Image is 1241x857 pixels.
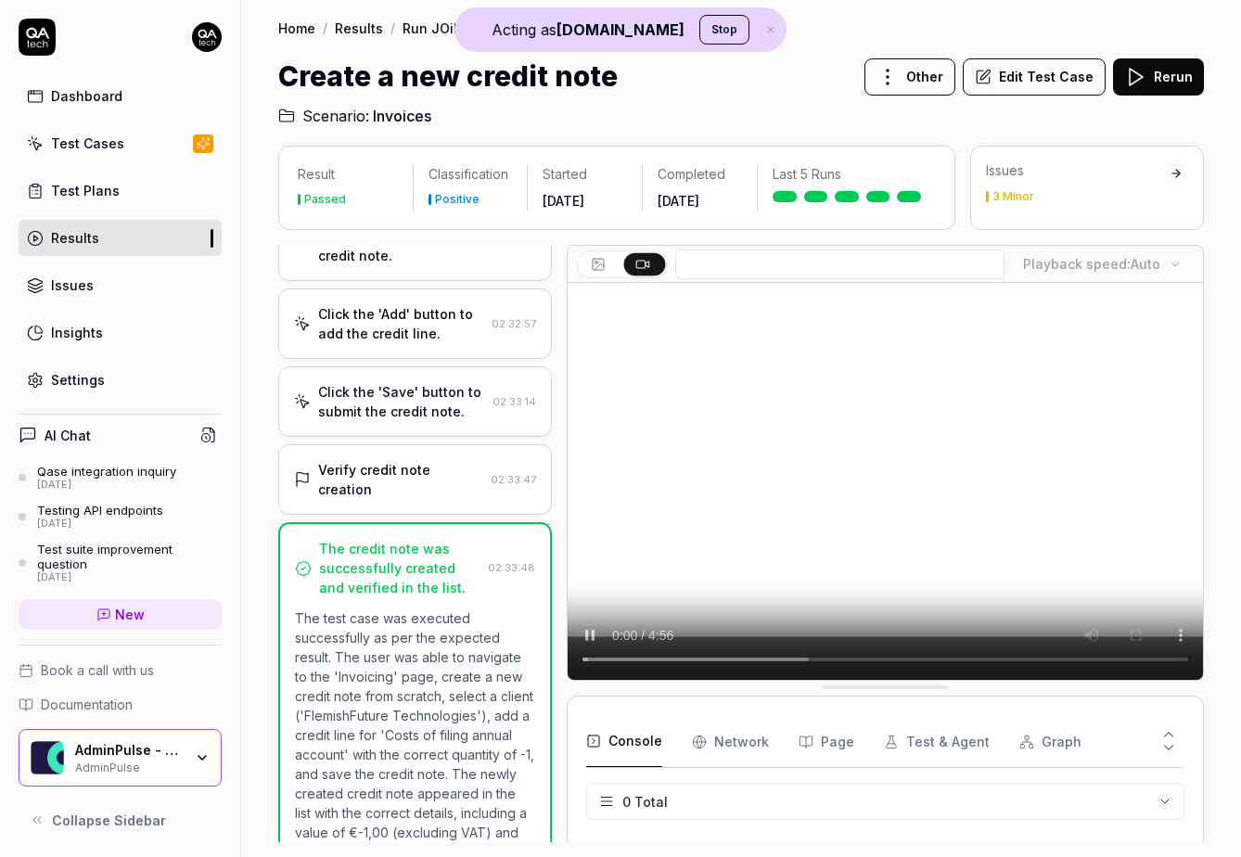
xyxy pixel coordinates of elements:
a: Home [278,19,315,37]
p: Started [543,165,627,184]
div: Issues [986,161,1164,180]
div: Test Case Result [480,19,591,37]
div: Issues [51,275,94,295]
button: Other [864,58,955,96]
button: Edit Test Case [963,58,1106,96]
div: Click the 'Save' button to submit the credit note. [318,382,485,421]
div: Dashboard [51,86,122,106]
a: Book a call with us [19,660,222,680]
time: 02:33:48 [488,561,535,574]
div: [DATE] [37,518,163,531]
a: Results [335,19,383,37]
time: [DATE] [658,193,699,209]
time: [DATE] [543,193,584,209]
span: Scenario: [299,105,369,127]
a: Issues [19,267,222,303]
a: Qase integration inquiry[DATE] [19,464,222,492]
p: Classification [429,165,513,184]
div: Testing API endpoints [37,503,163,518]
button: Stop [699,15,749,45]
div: 3 Minor [992,191,1034,202]
button: Test & Agent [884,716,990,768]
div: AdminPulse - 0475.384.429 [75,742,183,759]
div: / [468,19,473,37]
div: Qase integration inquiry [37,464,176,479]
span: New [115,605,145,624]
button: Console [586,716,662,768]
a: Scenario:Invoices [278,105,431,127]
div: AdminPulse [75,759,183,774]
time: 02:33:47 [491,473,536,486]
img: AdminPulse - 0475.384.429 Logo [31,741,64,774]
div: Positive [435,194,480,205]
div: Results [51,228,99,248]
a: Documentation [19,695,222,714]
a: Run JOiE [403,19,461,37]
div: Test Plans [51,181,120,200]
div: Insights [51,323,103,342]
div: Passed [304,194,346,205]
button: AdminPulse - 0475.384.429 LogoAdminPulse - 0475.384.429AdminPulse [19,729,222,787]
div: / [390,19,395,37]
h4: AI Chat [45,426,91,445]
span: Collapse Sidebar [52,811,166,830]
div: Test Cases [51,134,124,153]
button: Graph [1019,716,1081,768]
time: 02:33:14 [493,395,536,408]
div: The credit note was successfully created and verified in the list. [319,539,480,597]
a: Results [19,220,222,256]
p: Completed [658,165,742,184]
time: 02:32:57 [492,317,536,330]
div: Playback speed: [1023,254,1160,274]
span: Invoices [373,105,431,127]
a: Insights [19,314,222,351]
h1: Create a new credit note [278,56,618,97]
span: Book a call with us [41,660,154,680]
div: [DATE] [37,479,176,492]
button: Rerun [1113,58,1204,96]
a: Test suite improvement question[DATE] [19,542,222,584]
button: Network [692,716,769,768]
div: Settings [51,370,105,390]
a: Settings [19,362,222,398]
p: Last 5 Runs [773,165,921,184]
button: Page [799,716,854,768]
div: [DATE] [37,571,222,584]
a: Test Plans [19,173,222,209]
a: New [19,599,222,630]
button: Collapse Sidebar [19,801,222,838]
a: Test Cases [19,125,222,161]
a: Testing API endpoints[DATE] [19,503,222,531]
a: Dashboard [19,78,222,114]
span: Documentation [41,695,133,714]
div: Verify credit note creation [318,460,483,499]
img: 7ccf6c19-61ad-4a6c-8811-018b02a1b829.jpg [192,22,222,52]
div: Test suite improvement question [37,542,222,572]
div: / [323,19,327,37]
div: Click the 'Add' button to add the credit line. [318,304,484,343]
p: Result [298,165,398,184]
